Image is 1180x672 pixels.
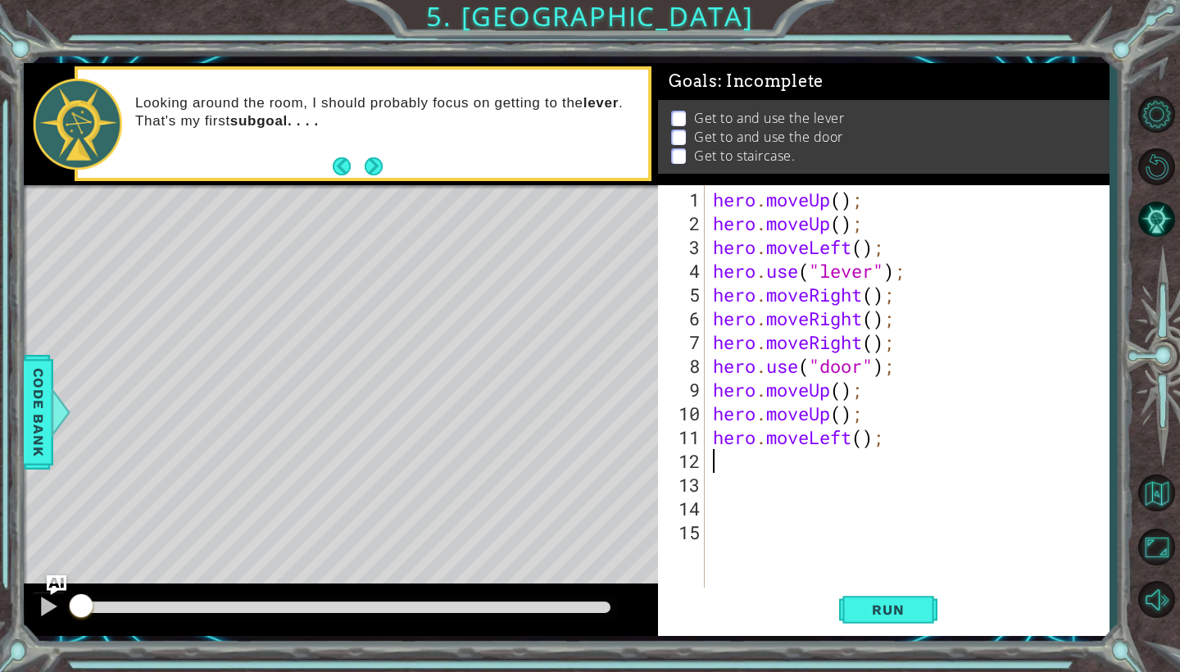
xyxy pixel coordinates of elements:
div: 9 [661,378,705,402]
p: Looking around the room, I should probably focus on getting to the . That's my first [135,94,637,130]
button: Level Options [1132,90,1180,138]
button: Restart Level [1132,143,1180,190]
p: Get to and use the lever [694,109,844,127]
div: 5 [661,283,705,306]
button: Back [333,157,365,175]
button: Back to Map [1132,469,1180,516]
span: : Incomplete [718,71,824,91]
div: 1 [661,188,705,211]
div: 13 [661,473,705,497]
span: Goals [669,71,824,92]
span: Run [855,602,920,618]
a: Back to Map [1132,466,1180,520]
p: Get to and use the door [694,128,843,146]
button: Mute [1132,575,1180,623]
div: 15 [661,520,705,544]
button: Next [365,157,383,175]
span: Code Bank [25,362,52,462]
div: 3 [661,235,705,259]
button: ⌘ + P: Pause [32,592,65,625]
div: 7 [661,330,705,354]
div: 10 [661,402,705,425]
p: Get to staircase. [694,147,795,165]
div: 2 [661,211,705,235]
div: 14 [661,497,705,520]
div: 11 [661,425,705,449]
button: Maximize Browser [1132,523,1180,570]
strong: subgoal. . . . [230,113,319,129]
div: 4 [661,259,705,283]
div: 8 [661,354,705,378]
button: Shift+Enter: Run current code. [839,588,937,633]
div: 12 [661,449,705,473]
div: 6 [661,306,705,330]
button: Ask AI [47,575,66,595]
button: AI Hint [1132,195,1180,243]
strong: lever [583,95,619,111]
